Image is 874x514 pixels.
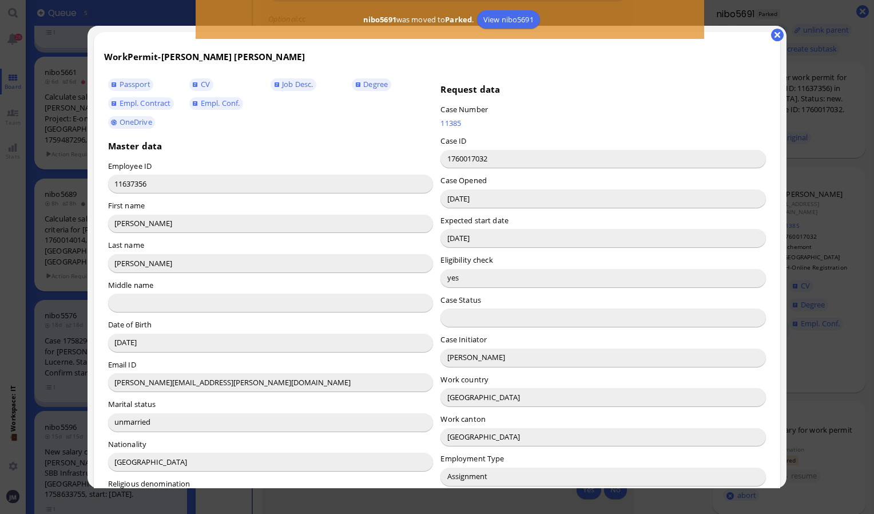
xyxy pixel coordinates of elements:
label: Middle name [108,280,153,290]
span: Empl. Contract [120,98,171,108]
span: [PERSON_NAME] [161,51,232,62]
label: Nationality [108,439,146,449]
p: I hope this message finds you well. I'm writing to let you know that your requested salary calcul... [9,32,348,58]
span: CV [201,79,210,89]
li: Missing Deployment Plan (DPL) document which is required for work permits in [GEOGRAPHIC_DATA] [32,133,348,159]
a: OneDrive [108,116,156,129]
h3: Request data [440,84,766,95]
span: Degree [363,79,388,89]
label: Employee ID [108,161,152,171]
span: was moved to . [360,14,477,25]
label: Expected start date [440,215,508,226]
body: Rich Text Area. Press ALT-0 for help. [9,11,348,355]
label: Case Opened [440,175,486,185]
b: Parked [445,14,472,25]
strong: 8850 CHF [106,81,142,90]
b: nibo5691 [363,14,396,25]
strong: Important warnings [9,169,84,178]
label: Last name [108,240,144,250]
a: View nibo5691 [477,10,540,29]
p: Dear Accenture, [9,11,348,24]
a: Job Desc. [271,78,316,91]
label: Work canton [440,414,485,424]
a: Empl. Contract [108,97,174,110]
span: WorkPermit [104,51,158,62]
label: Eligibility check [440,255,492,265]
label: Date of Birth [108,319,152,330]
a: CV [189,78,213,91]
label: Marital status [108,399,156,409]
label: Work country [440,374,488,385]
strong: Heads-up: [9,101,48,110]
span: Empl. Conf. [201,98,240,108]
strong: Critical issues [9,114,63,123]
span: Job Desc. [282,79,313,89]
label: Religious denomination [108,479,190,489]
a: Empl. Conf. [189,97,243,110]
label: Case Initiator [440,334,487,345]
label: Case Status [440,295,480,305]
li: Name inconsistency: Middle name '[PERSON_NAME]' appears in CV but missing in other documents [32,188,348,213]
label: Case ID [440,136,466,146]
label: Email ID [108,359,136,370]
span: [PERSON_NAME] [234,51,305,62]
label: First name [108,200,145,211]
a: Degree [352,78,391,91]
a: 11385 [440,118,641,128]
span: Passport [120,79,150,89]
label: Employment Type [440,453,504,464]
h3: Master data [108,140,434,152]
h3: - [104,51,770,62]
label: Case Number [440,104,487,114]
a: Passport [108,78,154,91]
p: The p25 monthly salary for 40.0 hours per week in [GEOGRAPHIC_DATA] ([GEOGRAPHIC_DATA]) is (SECO). [9,66,348,92]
